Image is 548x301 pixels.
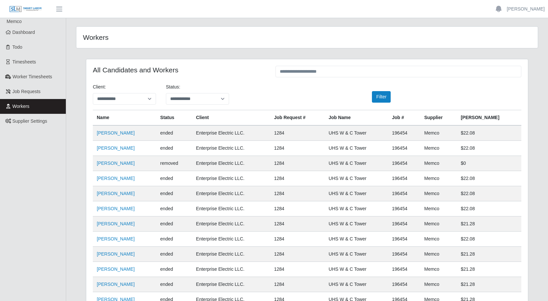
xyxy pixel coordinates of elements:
[192,171,270,186] td: Enterprise Electric LLC.
[457,232,521,247] td: $22.08
[270,186,325,201] td: 1284
[192,247,270,262] td: Enterprise Electric LLC.
[420,277,457,292] td: Memco
[270,201,325,216] td: 1284
[97,145,135,151] a: [PERSON_NAME]
[97,236,135,241] a: [PERSON_NAME]
[388,216,420,232] td: 196454
[13,74,52,79] span: Worker Timesheets
[13,59,36,64] span: Timesheets
[325,110,388,126] th: Job Name
[457,262,521,277] td: $21.28
[507,6,545,13] a: [PERSON_NAME]
[97,191,135,196] a: [PERSON_NAME]
[325,125,388,141] td: UHS W & C Tower
[325,277,388,292] td: UHS W & C Tower
[97,161,135,166] a: [PERSON_NAME]
[97,282,135,287] a: [PERSON_NAME]
[325,156,388,171] td: UHS W & C Tower
[388,156,420,171] td: 196454
[388,232,420,247] td: 196454
[388,262,420,277] td: 196454
[457,156,521,171] td: $0
[457,201,521,216] td: $22.08
[192,125,270,141] td: Enterprise Electric LLC.
[166,84,180,90] label: Status:
[97,251,135,257] a: [PERSON_NAME]
[156,171,192,186] td: ended
[7,19,22,24] span: Memco
[156,110,192,126] th: Status
[325,232,388,247] td: UHS W & C Tower
[156,141,192,156] td: ended
[420,201,457,216] td: Memco
[156,125,192,141] td: ended
[192,201,270,216] td: Enterprise Electric LLC.
[97,176,135,181] a: [PERSON_NAME]
[270,125,325,141] td: 1284
[270,277,325,292] td: 1284
[325,201,388,216] td: UHS W & C Tower
[388,141,420,156] td: 196454
[325,186,388,201] td: UHS W & C Tower
[420,262,457,277] td: Memco
[457,171,521,186] td: $22.08
[93,110,156,126] th: Name
[420,125,457,141] td: Memco
[457,125,521,141] td: $22.08
[270,216,325,232] td: 1284
[372,91,391,103] button: Filter
[192,141,270,156] td: Enterprise Electric LLC.
[156,232,192,247] td: ended
[388,247,420,262] td: 196454
[97,206,135,211] a: [PERSON_NAME]
[420,232,457,247] td: Memco
[192,277,270,292] td: Enterprise Electric LLC.
[270,141,325,156] td: 1284
[97,130,135,136] a: [PERSON_NAME]
[325,247,388,262] td: UHS W & C Tower
[156,262,192,277] td: ended
[420,110,457,126] th: Supplier
[270,232,325,247] td: 1284
[156,201,192,216] td: ended
[457,216,521,232] td: $21.28
[388,110,420,126] th: Job #
[156,277,192,292] td: ended
[9,6,42,13] img: SLM Logo
[420,171,457,186] td: Memco
[13,30,35,35] span: Dashboard
[83,33,264,41] h4: Workers
[457,277,521,292] td: $21.28
[420,141,457,156] td: Memco
[156,216,192,232] td: ended
[192,110,270,126] th: Client
[13,89,41,94] span: Job Requests
[388,186,420,201] td: 196454
[420,216,457,232] td: Memco
[192,232,270,247] td: Enterprise Electric LLC.
[388,171,420,186] td: 196454
[192,186,270,201] td: Enterprise Electric LLC.
[325,171,388,186] td: UHS W & C Tower
[325,141,388,156] td: UHS W & C Tower
[93,66,266,74] h4: All Candidates and Workers
[457,110,521,126] th: [PERSON_NAME]
[457,141,521,156] td: $22.08
[13,118,47,124] span: Supplier Settings
[270,262,325,277] td: 1284
[192,262,270,277] td: Enterprise Electric LLC.
[13,104,30,109] span: Workers
[156,247,192,262] td: ended
[97,266,135,272] a: [PERSON_NAME]
[97,221,135,226] a: [PERSON_NAME]
[325,216,388,232] td: UHS W & C Tower
[156,156,192,171] td: removed
[388,277,420,292] td: 196454
[270,247,325,262] td: 1284
[420,156,457,171] td: Memco
[192,156,270,171] td: Enterprise Electric LLC.
[388,201,420,216] td: 196454
[192,216,270,232] td: Enterprise Electric LLC.
[388,125,420,141] td: 196454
